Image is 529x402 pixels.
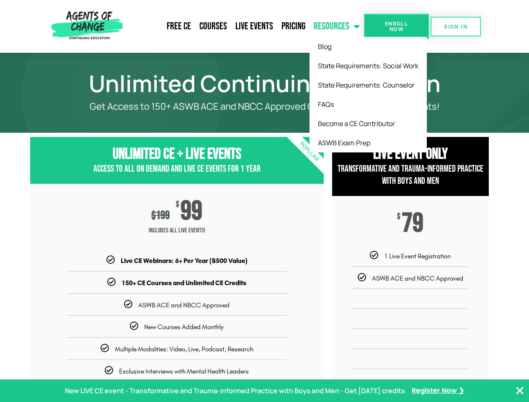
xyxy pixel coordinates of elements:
div: Popular [261,103,357,200]
span: Includes ALL Live Events! [30,222,324,239]
a: SIGN IN [431,17,481,36]
a: Blog [310,37,427,56]
button: Close Banner [515,386,525,396]
b: Live CE Webinars: 6+ Per Year ($500 Value) [121,257,248,265]
a: Become a CE Contributor [310,114,427,133]
span: Access to All On Demand and Live CE Events for 1 year [93,163,261,175]
span: $ [397,213,400,221]
span: Enroll Now [377,21,415,32]
a: State Requirements: Counselor [310,75,427,95]
h3: Live Event Only [332,145,489,163]
span: 79 [402,213,423,234]
nav: Menu [126,16,364,37]
p: New LIVE CE event - Transformative and Trauma-informed Practice with Boys and Men - Get [DATE] cr... [65,385,405,397]
h3: Unlimited CE + Live Events [30,145,324,163]
a: Register Now ❯ [412,385,464,397]
span: New Courses Added Monthly [144,323,224,331]
a: Resources [310,16,364,37]
a: State Requirements: Social Work [310,56,427,75]
span: SIGN IN [444,24,467,29]
span: Multiple Modalities: Video, Live, Podcast, Research [115,345,253,353]
span: $ [176,201,179,209]
h1: Unlimited Continuing Education [26,74,503,93]
span: $ [151,209,156,222]
a: Live Events [231,16,277,37]
a: Courses [195,16,231,37]
span: 1 Live Event Registration [384,252,451,260]
div: 199 [151,209,170,222]
p: Get Access to 150+ ASWB ACE and NBCC Approved CE Courses and All Live Events! [59,101,470,112]
a: FAQs [310,95,427,114]
b: 150+ CE Courses and Unlimited CE Credits [121,279,246,287]
span: ASWB ACE and NBCC Approved [372,274,463,282]
span: 99 [181,201,202,222]
span: ASWB ACE and NBCC Approved [138,301,230,309]
span: Exclusive Interviews with Mental Health Leaders [119,367,249,375]
ul: Resources [310,37,427,152]
a: Pricing [277,16,310,37]
a: Enroll Now [364,14,429,39]
span: Transformative and Trauma-informed Practice with Boys and Men [338,163,483,187]
a: ASWB Exam Prep [310,133,427,152]
a: Free CE [163,16,195,37]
